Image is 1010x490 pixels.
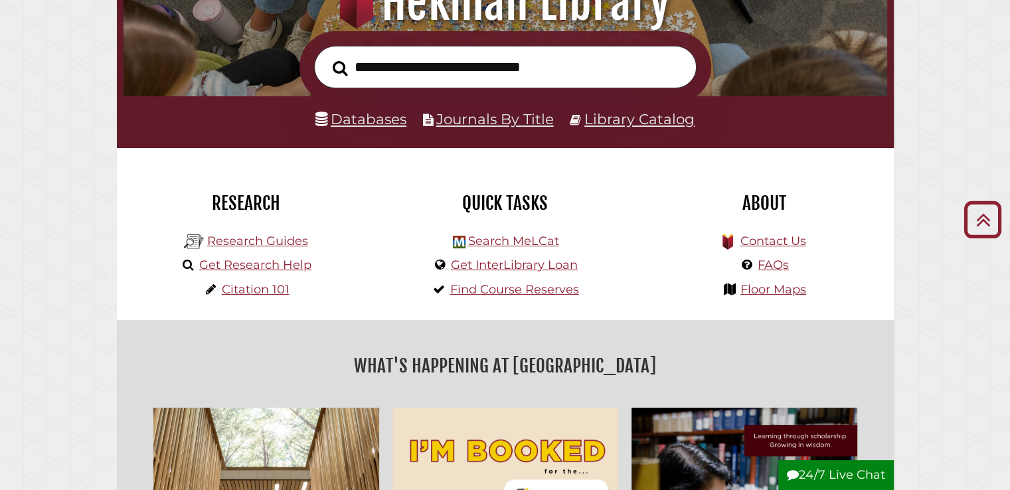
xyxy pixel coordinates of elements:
[740,234,805,248] a: Contact Us
[199,258,311,272] a: Get Research Help
[386,192,625,214] h2: Quick Tasks
[453,236,465,248] img: Hekman Library Logo
[645,192,884,214] h2: About
[184,232,204,252] img: Hekman Library Logo
[333,60,348,76] i: Search
[315,110,406,127] a: Databases
[326,56,355,80] button: Search
[222,282,290,297] a: Citation 101
[127,192,366,214] h2: Research
[467,234,558,248] a: Search MeLCat
[127,351,884,381] h2: What's Happening at [GEOGRAPHIC_DATA]
[740,282,806,297] a: Floor Maps
[758,258,789,272] a: FAQs
[450,282,579,297] a: Find Course Reserves
[207,234,308,248] a: Research Guides
[959,208,1007,230] a: Back to Top
[584,110,695,127] a: Library Catalog
[451,258,578,272] a: Get InterLibrary Loan
[436,110,554,127] a: Journals By Title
